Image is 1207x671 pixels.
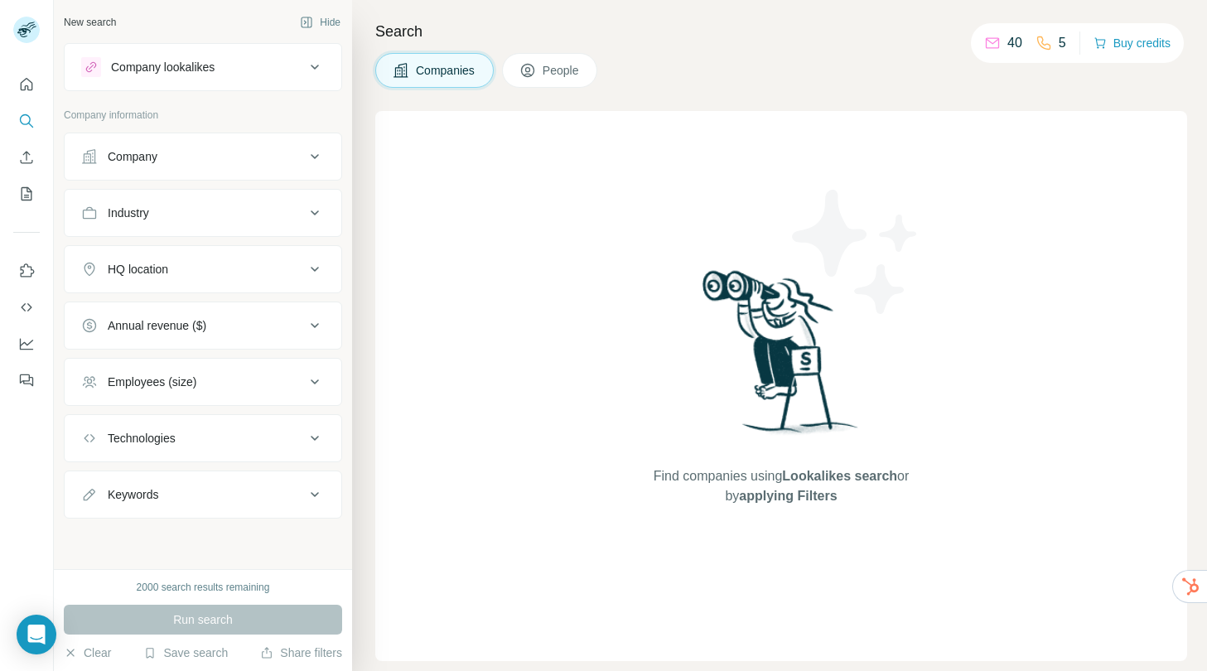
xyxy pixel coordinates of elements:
[108,148,157,165] div: Company
[695,266,867,451] img: Surfe Illustration - Woman searching with binoculars
[416,62,476,79] span: Companies
[1094,31,1171,55] button: Buy credits
[65,249,341,289] button: HQ location
[65,193,341,233] button: Industry
[65,418,341,458] button: Technologies
[13,256,40,286] button: Use Surfe on LinkedIn
[13,106,40,136] button: Search
[143,644,228,661] button: Save search
[64,644,111,661] button: Clear
[288,10,352,35] button: Hide
[782,469,897,483] span: Lookalikes search
[137,580,270,595] div: 2000 search results remaining
[13,179,40,209] button: My lists
[1007,33,1022,53] p: 40
[13,142,40,172] button: Enrich CSV
[65,306,341,345] button: Annual revenue ($)
[543,62,581,79] span: People
[65,362,341,402] button: Employees (size)
[108,205,149,221] div: Industry
[1059,33,1066,53] p: 5
[65,137,341,176] button: Company
[649,466,914,506] span: Find companies using or by
[108,374,196,390] div: Employees (size)
[17,615,56,654] div: Open Intercom Messenger
[108,430,176,447] div: Technologies
[65,47,341,87] button: Company lookalikes
[260,644,342,661] button: Share filters
[13,70,40,99] button: Quick start
[64,15,116,30] div: New search
[375,20,1187,43] h4: Search
[65,475,341,514] button: Keywords
[111,59,215,75] div: Company lookalikes
[64,108,342,123] p: Company information
[108,317,206,334] div: Annual revenue ($)
[13,292,40,322] button: Use Surfe API
[739,489,837,503] span: applying Filters
[108,261,168,278] div: HQ location
[13,365,40,395] button: Feedback
[108,486,158,503] div: Keywords
[13,329,40,359] button: Dashboard
[781,177,930,326] img: Surfe Illustration - Stars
